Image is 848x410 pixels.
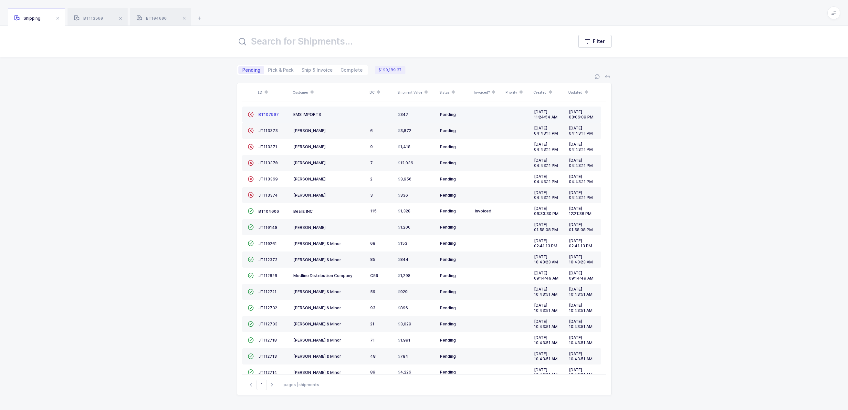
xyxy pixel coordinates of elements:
span: 784 [398,354,408,359]
span: Complete [340,68,363,72]
span: [DATE] 11:24:54 AM [534,109,558,119]
div: Shipment Value [397,87,435,98]
span: [DATE] 04:43:11 PM [569,158,593,168]
span: [DATE] 10:43:51 AM [569,351,592,361]
div: DC [370,87,393,98]
span: [PERSON_NAME] & Minor [293,354,341,359]
span: [PERSON_NAME] & Minor [293,257,341,262]
span: [DATE] 10:43:51 AM [569,303,592,313]
span: Pending [242,68,260,72]
span: [DATE] 02:41:13 PM [534,238,557,248]
span: 71 [370,338,375,343]
span: Filter [593,38,605,45]
span: JT113370 [258,160,278,165]
div: Invoiced? [474,87,502,98]
span:  [248,128,254,133]
span: 4,226 [398,370,411,375]
span: [DATE] 04:43:11 PM [569,126,593,136]
span: 1,200 [398,225,411,230]
span: [PERSON_NAME] & Minor [293,322,341,326]
div: Customer [293,87,366,98]
span: [PERSON_NAME] & Minor [293,241,341,246]
span: JT112732 [258,305,277,310]
span: JT113373 [258,128,278,133]
span: Pending [440,257,456,262]
span: [PERSON_NAME] [293,225,326,230]
span: Pending [440,289,456,294]
span: Medline Distribution Company [293,273,352,278]
span: [PERSON_NAME] [293,177,326,181]
span: 68 [370,241,375,246]
span: $199,189.37 [375,66,405,74]
span: 929 [398,289,408,294]
span: 844 [398,257,409,262]
span: C59 [370,273,378,278]
span: 1,328 [398,209,411,214]
span: JT113369 [258,177,278,181]
span:  [248,160,254,165]
span: 3,956 [398,177,412,182]
span: Pending [440,305,456,310]
input: Search for Shipments... [237,34,565,49]
span:  [248,370,254,374]
span: Pending [440,241,456,246]
span: Go to [256,380,267,390]
span: 1,418 [398,144,411,149]
span: JT112733 [258,322,277,326]
span: [DATE] 10:43:51 AM [534,351,558,361]
span: 1,991 [398,338,410,343]
span: [DATE] 09:14:49 AM [534,271,559,281]
span: JT112718 [258,338,277,343]
span: [PERSON_NAME] & Minor [293,305,341,310]
span:  [248,273,254,278]
span: Pending [440,370,456,374]
span: [DATE] 10:43:51 AM [534,319,558,329]
div: Priority [506,87,529,98]
div: Updated [568,87,599,98]
span: Pending [440,354,456,359]
span:  [248,338,254,343]
span:  [248,225,254,230]
span: JT112713 [258,354,277,359]
span: 6 [370,128,373,133]
div: Invoiced [475,209,501,214]
span:  [248,241,254,246]
span: 336 [398,193,408,198]
span:  [248,144,254,149]
span: [DATE] 10:43:23 AM [569,254,593,264]
span: 3,872 [398,128,411,133]
span: JT112626 [258,273,277,278]
span: 85 [370,257,375,262]
span: JT113374 [258,193,278,198]
span: [DATE] 04:43:11 PM [534,126,558,136]
span:  [248,257,254,262]
span:  [248,112,254,117]
span: [PERSON_NAME] [293,144,326,149]
span: JT112373 [258,257,277,262]
span: Pick & Pack [268,68,294,72]
span: [DATE] 04:43:11 PM [534,190,558,200]
span: [DATE] 04:43:11 PM [569,142,593,152]
span: Pending [440,112,456,117]
span: [DATE] 01:58:08 PM [569,222,593,232]
span: [DATE] 10:43:51 AM [534,287,558,297]
span: 3 [370,193,373,198]
span: [DATE] 10:43:51 AM [534,367,558,377]
span: Pending [440,193,456,198]
span: [PERSON_NAME] [293,160,326,165]
span: [DATE] 06:33:30 PM [534,206,559,216]
span: [PERSON_NAME] & Minor [293,370,341,375]
span: Pending [440,273,456,278]
span: JT110261 [258,241,277,246]
span: 12,036 [398,160,413,166]
span: BT113560 [74,16,103,21]
span: 3,029 [398,322,411,327]
span: Pending [440,177,456,181]
span: [DATE] 09:14:49 AM [569,271,593,281]
span:  [248,305,254,310]
div: Status [439,87,470,98]
span:  [248,322,254,326]
span: [DATE] 10:43:51 AM [569,319,592,329]
span: Pending [440,209,456,213]
span: 59 [370,289,375,294]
